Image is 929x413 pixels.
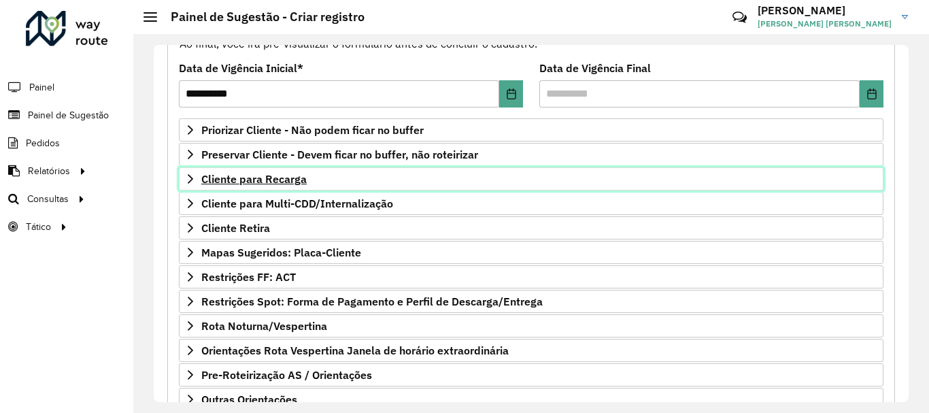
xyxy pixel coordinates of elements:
label: Data de Vigência Inicial [179,60,303,76]
span: Restrições Spot: Forma de Pagamento e Perfil de Descarga/Entrega [201,296,543,307]
a: Outras Orientações [179,388,883,411]
h3: [PERSON_NAME] [758,4,892,17]
span: Cliente para Multi-CDD/Internalização [201,198,393,209]
a: Pre-Roteirização AS / Orientações [179,363,883,386]
a: Cliente para Multi-CDD/Internalização [179,192,883,215]
span: Cliente Retira [201,222,270,233]
span: Painel de Sugestão [28,108,109,122]
span: Outras Orientações [201,394,297,405]
span: Pre-Roteirização AS / Orientações [201,369,372,380]
a: Preservar Cliente - Devem ficar no buffer, não roteirizar [179,143,883,166]
span: Priorizar Cliente - Não podem ficar no buffer [201,125,424,135]
span: Relatórios [28,164,70,178]
a: Restrições FF: ACT [179,265,883,288]
span: Preservar Cliente - Devem ficar no buffer, não roteirizar [201,149,478,160]
span: Consultas [27,192,69,206]
h2: Painel de Sugestão - Criar registro [157,10,365,24]
button: Choose Date [860,80,883,108]
a: Rota Noturna/Vespertina [179,314,883,337]
span: [PERSON_NAME] [PERSON_NAME] [758,18,892,30]
span: Cliente para Recarga [201,174,307,184]
span: Restrições FF: ACT [201,271,296,282]
span: Orientações Rota Vespertina Janela de horário extraordinária [201,345,509,356]
span: Rota Noturna/Vespertina [201,320,327,331]
span: Pedidos [26,136,60,150]
a: Contato Rápido [725,3,754,32]
a: Mapas Sugeridos: Placa-Cliente [179,241,883,264]
a: Priorizar Cliente - Não podem ficar no buffer [179,118,883,142]
a: Cliente para Recarga [179,167,883,191]
button: Choose Date [499,80,523,108]
span: Mapas Sugeridos: Placa-Cliente [201,247,361,258]
label: Data de Vigência Final [539,60,651,76]
span: Painel [29,80,54,95]
span: Tático [26,220,51,234]
a: Orientações Rota Vespertina Janela de horário extraordinária [179,339,883,362]
a: Restrições Spot: Forma de Pagamento e Perfil de Descarga/Entrega [179,290,883,313]
a: Cliente Retira [179,216,883,239]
